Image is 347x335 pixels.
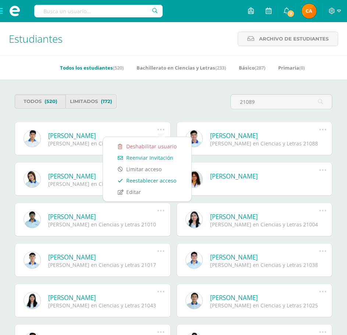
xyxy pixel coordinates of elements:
span: (520) [113,64,124,71]
div: [PERSON_NAME] en Ciencias y Letras 21010 [48,221,157,228]
a: [PERSON_NAME] [210,212,319,221]
span: 7 [287,10,295,18]
div: [PERSON_NAME] en Ciencias y Letras 21089 [48,140,157,147]
a: [PERSON_NAME] [48,253,157,261]
a: Archivo de Estudiantes [238,32,338,46]
span: (172) [101,95,112,108]
a: Básico(287) [239,62,265,74]
a: [PERSON_NAME] [48,212,157,221]
div: [PERSON_NAME] en Ciencias y Letras 21017 [48,261,157,268]
a: Todos los estudiantes(520) [60,62,124,74]
a: Bachillerato en Ciencias y Letras(233) [137,62,226,74]
a: Limitar acceso [110,163,184,175]
span: (520) [45,95,57,108]
span: (0) [299,64,305,71]
div: [PERSON_NAME] en Ciencias y Letras 21025 [210,302,319,309]
a: [PERSON_NAME] [210,253,319,261]
div: [PERSON_NAME] en Ciencias y Letras 21088 [210,140,319,147]
a: Todos(520) [15,94,65,109]
span: Archivo de Estudiantes [259,32,329,46]
a: Limitados(172) [65,94,116,109]
a: [PERSON_NAME] [210,131,319,140]
a: [PERSON_NAME] [210,293,319,302]
a: Editar [110,186,184,198]
div: [PERSON_NAME] en Ciencias y Letras 21043 [48,302,157,309]
input: Busca un usuario... [34,5,163,17]
a: Reenviar Invitación [110,152,184,163]
a: [PERSON_NAME] [48,131,157,140]
a: Reestablecer acceso [110,175,184,186]
input: Busca al estudiante aquí... [231,95,332,109]
a: [PERSON_NAME] [48,172,157,180]
span: (287) [255,64,265,71]
div: [PERSON_NAME] en Ciencias y Letras 21004 [210,221,319,228]
a: [PERSON_NAME] [210,172,319,180]
img: af9f1233f962730253773e8543f9aabb.png [302,4,316,18]
div: [PERSON_NAME] en Ciencias y Letras 21082 [48,180,157,187]
a: Primaria(0) [278,62,305,74]
span: (233) [215,64,226,71]
span: Estudiantes [9,32,63,46]
a: Deshabilitar usuario [110,141,184,152]
a: [PERSON_NAME] [48,293,157,302]
div: [PERSON_NAME] en Ciencias y Letras 21038 [210,261,319,268]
